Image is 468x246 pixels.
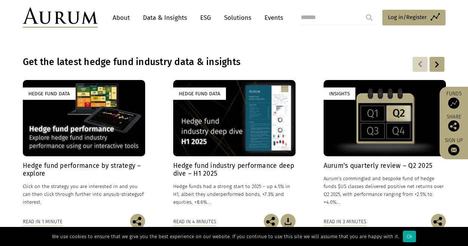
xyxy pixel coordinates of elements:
[403,231,416,242] div: Ok
[23,87,76,100] div: Hedge Fund Data
[324,80,446,214] a: Insights Aurum’s quarterly review – Q2 2025 Aurum’s commingled and bespoke fund of hedge funds $U...
[261,11,283,25] a: Events
[443,90,464,109] a: Funds
[23,80,145,214] a: Hedge Fund Data Hedge fund performance by strategy – explore Click on the strategy you are intere...
[448,144,459,156] img: Sign up to our newsletter
[220,11,255,25] a: Solutions
[173,87,226,100] div: Hedge Fund Data
[109,11,134,25] a: About
[443,114,464,132] div: Share
[264,214,279,229] img: Share this post
[23,218,62,226] div: Read in 1 minute
[362,10,377,25] input: Submit
[388,13,427,22] span: Log in/Register
[173,218,216,226] div: Read in 4 minutes
[324,87,355,100] div: Insights
[324,218,366,226] div: Read in 3 minutes
[324,162,446,170] h4: Aurum’s quarterly review – Q2 2025
[130,214,145,229] img: Share this post
[173,162,296,178] h4: Hedge fund industry performance deep dive – H1 2025
[23,56,349,68] h3: Get the latest hedge fund industry data & insights
[281,214,296,229] img: Download Article
[431,214,446,229] img: Share this post
[139,11,191,25] a: Data & Insights
[23,7,98,28] img: Aurum
[23,182,145,206] p: Click on the strategy you are interested in and you can then click through further into any of in...
[382,10,446,25] a: Log in/Register
[443,137,464,156] a: Sign up
[173,80,296,214] a: Hedge Fund Data Hedge fund industry performance deep dive – H1 2025 Hedge funds had a strong star...
[448,120,459,132] img: Share this post
[196,11,215,25] a: ESG
[173,182,296,206] p: Hedge funds had a strong start to 2025 – up 4.5% in H1, albeit they underperformed bonds, +7.3% a...
[23,162,145,178] h4: Hedge fund performance by strategy – explore
[324,175,446,206] p: Aurum’s commingled and bespoke fund of hedge funds $US classes delivered positive net returns ove...
[448,98,459,109] img: Access Funds
[111,191,139,197] span: sub-strategy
